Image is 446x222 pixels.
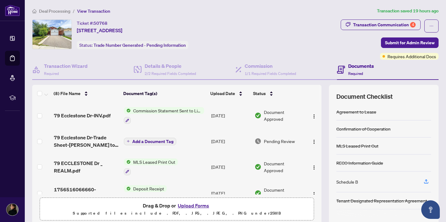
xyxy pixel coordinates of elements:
button: Upload Forms [176,202,211,210]
img: Status Icon [124,159,131,165]
span: Trade Number Generated - Pending Information [94,42,186,48]
img: Document Status [255,112,261,119]
span: 1756516066660-1149001.pdf [54,186,119,201]
td: [DATE] [209,102,252,129]
button: Status IconDeposit Receipt [124,185,167,202]
img: Document Status [255,190,261,197]
td: [DATE] [209,129,252,154]
img: Status Icon [124,185,131,192]
div: Tenant Designated Representation Agreement [336,197,427,204]
button: Status IconMLS Leased Print Out [124,159,178,175]
p: Supported files include .PDF, .JPG, .JPEG, .PNG under 25 MB [44,210,310,217]
img: IMG-W12355590_1.jpg [33,20,72,49]
button: Open asap [421,200,440,219]
span: Pending Review [264,138,295,145]
img: Logo [312,114,317,119]
span: [STREET_ADDRESS] [77,27,122,34]
div: Transaction Communication [353,20,416,30]
span: Add a Document Tag [132,139,173,144]
span: 50768 [94,20,107,26]
img: Logo [312,192,317,197]
div: MLS Leased Print Out [336,142,378,149]
td: [DATE] [209,154,252,180]
li: / [73,7,75,15]
span: Drag & Drop orUpload FormsSupported files include .PDF, .JPG, .JPEG, .PNG under25MB [40,198,314,221]
span: plus [127,140,130,143]
button: Logo [309,111,319,120]
h4: Details & People [145,62,196,70]
div: RECO Information Guide [336,159,383,166]
img: Status Icon [124,107,131,114]
span: MLS Leased Print Out [131,159,178,165]
button: Logo [309,162,319,172]
h4: Transaction Wizard [44,62,88,70]
span: Required [44,71,59,76]
th: Upload Date [208,85,251,102]
div: Ticket #: [77,20,107,27]
span: 79 ECCLESTONE Dr _ REALM.pdf [54,159,119,174]
button: Add a Document Tag [124,137,176,145]
button: Submit for Admin Review [381,37,439,48]
button: Transaction Communication4 [341,20,421,30]
span: home [32,9,37,13]
h4: Documents [348,62,374,70]
span: Commission Statement Sent to Listing Brokerage [131,107,204,114]
span: 79 Ecclestone Dr-INV.pdf [54,112,111,119]
button: Logo [309,188,319,198]
span: Status [253,90,266,97]
th: Status [251,85,304,102]
img: Logo [312,139,317,144]
button: Logo [309,136,319,146]
span: Document Approved [264,109,304,122]
img: Profile Icon [7,204,18,215]
img: Document Status [255,138,261,145]
span: Deposit Receipt [131,185,167,192]
span: (8) File Name [54,90,81,97]
h4: Commission [245,62,296,70]
span: Submit for Admin Review [385,38,435,48]
img: Document Status [255,163,261,170]
th: Document Tag(s) [121,85,208,102]
span: Document Checklist [336,92,393,101]
span: Requires Additional Docs [387,53,436,60]
span: Document Approved [264,186,304,200]
span: 2/2 Required Fields Completed [145,71,196,76]
div: Confirmation of Cooperation [336,125,391,132]
div: Status: [77,41,188,49]
article: Transaction saved 19 hours ago [377,7,439,15]
div: Schedule B [336,178,358,185]
button: Add a Document Tag [124,138,176,145]
span: 79 Ecclestone Dr-Trade Sheet-[PERSON_NAME] to Review.pdf [54,134,119,149]
th: (8) File Name [51,85,121,102]
span: View Transaction [77,8,110,14]
span: Upload Date [210,90,235,97]
button: Status IconCommission Statement Sent to Listing Brokerage [124,107,204,124]
span: Document Approved [264,160,304,174]
span: Deal Processing [39,8,70,14]
span: ellipsis [429,24,434,28]
img: logo [5,5,20,16]
td: [DATE] [209,180,252,207]
span: Required [348,71,363,76]
span: Drag & Drop or [143,202,211,210]
div: 4 [410,22,416,28]
img: Logo [312,165,317,170]
div: Agreement to Lease [336,108,376,115]
span: 1/1 Required Fields Completed [245,71,296,76]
